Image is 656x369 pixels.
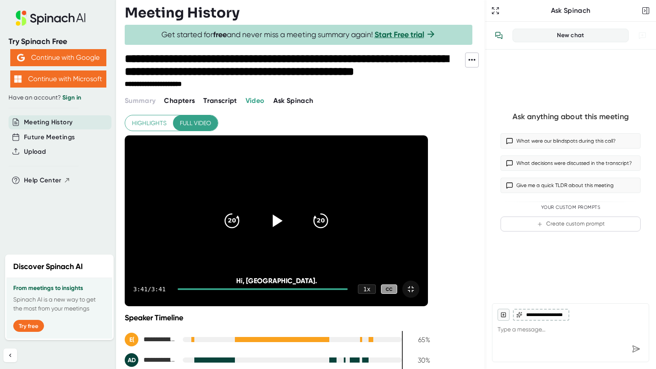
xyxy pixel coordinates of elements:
[501,6,640,15] div: Ask Spinach
[132,118,167,129] span: Highlights
[133,286,167,293] div: 3:41 / 3:41
[640,5,652,17] button: Close conversation sidebar
[273,97,313,105] span: Ask Spinach
[24,176,61,185] span: Help Center
[501,133,641,149] button: What were our blindspots during this call?
[125,353,176,367] div: Ashley Diggins
[13,261,83,272] h2: Discover Spinach AI
[409,356,430,364] div: 30 %
[512,112,629,122] div: Ask anything about this meeting
[3,348,17,362] button: Collapse sidebar
[246,96,265,106] button: Video
[501,178,641,193] button: Give me a quick TLDR about this meeting
[24,147,46,157] button: Upload
[409,336,430,344] div: 65 %
[62,94,81,101] a: Sign in
[13,295,105,313] p: Spinach AI is a new way to get the most from your meetings
[9,37,108,47] div: Try Spinach Free
[10,49,106,66] button: Continue with Google
[203,97,237,105] span: Transcript
[501,155,641,171] button: What decisions were discussed in the transcript?
[155,277,398,285] div: Hi, [GEOGRAPHIC_DATA].
[24,176,70,185] button: Help Center
[213,30,227,39] b: free
[125,5,240,21] h3: Meeting History
[490,27,507,44] button: View conversation history
[358,284,376,294] div: 1 x
[125,97,155,105] span: Summary
[24,132,75,142] button: Future Meetings
[180,118,211,129] span: Full video
[164,97,195,105] span: Chapters
[125,333,138,346] div: E(
[13,320,44,332] button: Try free
[375,30,424,39] a: Start Free trial
[273,96,313,106] button: Ask Spinach
[125,96,155,106] button: Summary
[628,341,644,357] div: Send message
[501,205,641,211] div: Your Custom Prompts
[203,96,237,106] button: Transcript
[161,30,436,40] span: Get started for and never miss a meeting summary again!
[13,285,105,292] h3: From meetings to insights
[501,217,641,231] button: Create custom prompt
[489,5,501,17] button: Expand to Ask Spinach page
[381,284,397,294] div: CC
[164,96,195,106] button: Chapters
[173,115,218,131] button: Full video
[10,70,106,88] button: Continue with Microsoft
[246,97,265,105] span: Video
[125,333,176,346] div: Erin Aregood (She/Her)
[125,353,138,367] div: AD
[24,117,73,127] button: Meeting History
[125,313,430,322] div: Speaker Timeline
[125,115,173,131] button: Highlights
[9,94,108,102] div: Have an account?
[518,32,623,39] div: New chat
[17,54,25,61] img: Aehbyd4JwY73AAAAAElFTkSuQmCC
